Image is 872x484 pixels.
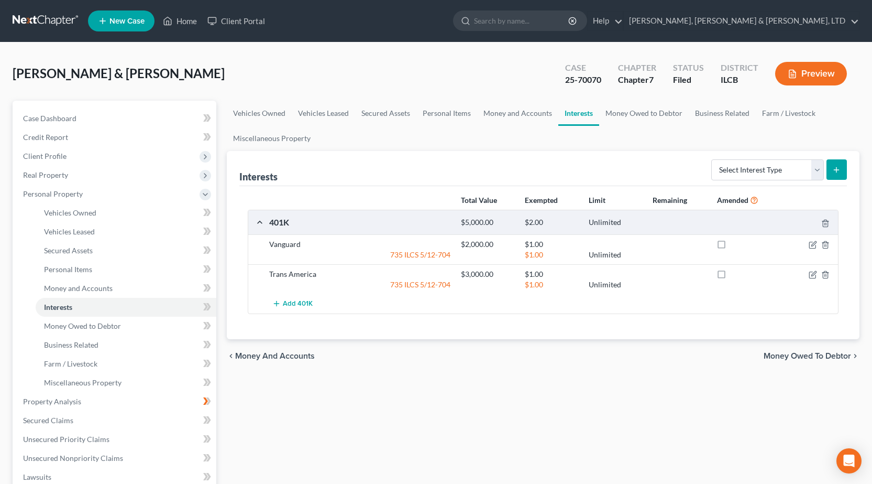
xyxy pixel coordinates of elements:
[227,352,315,360] button: chevron_left Money and Accounts
[23,416,73,425] span: Secured Claims
[461,196,497,205] strong: Total Value
[15,109,216,128] a: Case Dashboard
[109,17,145,25] span: New Case
[525,196,558,205] strong: Exempted
[227,126,317,151] a: Miscellaneous Property
[44,378,122,387] span: Miscellaneous Property
[721,74,758,86] div: ILCB
[283,300,313,308] span: Add 401K
[851,352,859,360] i: chevron_right
[618,62,656,74] div: Chapter
[618,74,656,86] div: Chapter
[583,218,647,228] div: Unlimited
[23,472,51,481] span: Lawsuits
[239,170,278,183] div: Interests
[764,352,851,360] span: Money Owed to Debtor
[264,217,456,228] div: 401K
[44,340,98,349] span: Business Related
[474,11,570,30] input: Search by name...
[764,352,859,360] button: Money Owed to Debtor chevron_right
[23,397,81,406] span: Property Analysis
[264,269,456,279] div: Trans America
[13,66,225,81] span: [PERSON_NAME] & [PERSON_NAME]
[227,352,235,360] i: chevron_left
[589,196,605,205] strong: Limit
[23,152,67,160] span: Client Profile
[624,12,859,30] a: [PERSON_NAME], [PERSON_NAME] & [PERSON_NAME], LTD
[583,279,647,290] div: Unlimited
[36,279,216,298] a: Money and Accounts
[721,62,758,74] div: District
[673,74,704,86] div: Filed
[44,227,95,236] span: Vehicles Leased
[292,101,355,126] a: Vehicles Leased
[235,352,315,360] span: Money and Accounts
[264,239,456,250] div: Vanguard
[15,411,216,430] a: Secured Claims
[269,294,315,314] button: Add 401K
[15,392,216,411] a: Property Analysis
[653,196,687,205] strong: Remaining
[456,239,520,250] div: $2,000.00
[36,298,216,317] a: Interests
[36,241,216,260] a: Secured Assets
[23,454,123,463] span: Unsecured Nonpriority Claims
[15,449,216,468] a: Unsecured Nonpriority Claims
[227,101,292,126] a: Vehicles Owned
[717,196,748,205] strong: Amended
[599,101,689,126] a: Money Owed to Debtor
[44,246,93,255] span: Secured Assets
[565,74,601,86] div: 25-70070
[649,74,654,84] span: 7
[36,336,216,354] a: Business Related
[36,354,216,373] a: Farm / Livestock
[36,203,216,222] a: Vehicles Owned
[36,373,216,392] a: Miscellaneous Property
[520,218,583,228] div: $2.00
[520,250,583,260] div: $1.00
[588,12,623,30] a: Help
[836,448,862,474] div: Open Intercom Messenger
[477,101,558,126] a: Money and Accounts
[583,250,647,260] div: Unlimited
[44,321,121,330] span: Money Owed to Debtor
[673,62,704,74] div: Status
[689,101,756,126] a: Business Related
[264,250,456,260] div: 735 ILCS 5/12-704
[416,101,477,126] a: Personal Items
[44,359,97,368] span: Farm / Livestock
[44,303,72,311] span: Interests
[36,222,216,241] a: Vehicles Leased
[202,12,270,30] a: Client Portal
[355,101,416,126] a: Secured Assets
[23,189,83,198] span: Personal Property
[158,12,202,30] a: Home
[23,435,109,444] span: Unsecured Priority Claims
[565,62,601,74] div: Case
[23,133,68,142] span: Credit Report
[15,128,216,147] a: Credit Report
[23,170,68,179] span: Real Property
[44,208,96,217] span: Vehicles Owned
[456,218,520,228] div: $5,000.00
[456,269,520,279] div: $3,000.00
[23,114,76,123] span: Case Dashboard
[775,62,847,85] button: Preview
[558,101,599,126] a: Interests
[36,317,216,336] a: Money Owed to Debtor
[264,279,456,290] div: 735 ILCS 5/12-704
[44,284,113,293] span: Money and Accounts
[44,265,92,274] span: Personal Items
[520,239,583,250] div: $1.00
[520,269,583,279] div: $1.00
[756,101,822,126] a: Farm / Livestock
[36,260,216,279] a: Personal Items
[15,430,216,449] a: Unsecured Priority Claims
[520,279,583,290] div: $1.00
